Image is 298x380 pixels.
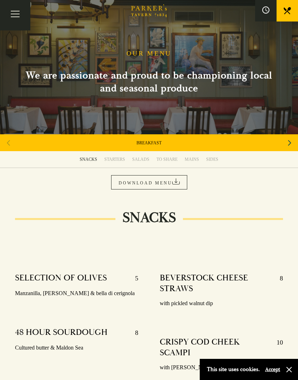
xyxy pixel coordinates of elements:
[15,273,107,284] h4: SELECTION OF OLIVES
[104,157,125,162] div: STARTERS
[15,343,138,353] p: Cultured butter & Maldon Sea
[129,151,153,168] a: SALADS
[111,175,187,189] a: DOWNLOAD MENU
[273,273,283,294] p: 8
[15,327,108,338] h4: 48 HOUR SOURDOUGH
[265,366,280,373] button: Accept
[15,288,138,299] p: Manzanilla, [PERSON_NAME] & bella di cerignola
[181,151,203,168] a: MAINS
[285,366,293,373] button: Close and accept
[203,151,222,168] a: SIDES
[160,337,269,358] h4: CRISPY COD CHEEK SCAMPI
[185,157,199,162] div: MAINS
[157,157,178,162] div: TO SHARE
[17,69,281,95] h2: We are passionate and proud to be championing local and seasonal produce
[101,151,129,168] a: STARTERS
[76,151,101,168] a: SNACKS
[160,273,273,294] h4: BEVERSTOCK CHEESE STRAWS
[160,298,283,309] p: with pickled walnut dip
[285,135,294,151] div: Next slide
[207,364,260,375] p: This site uses cookies.
[80,157,97,162] div: SNACKS
[132,157,149,162] div: SALADS
[128,327,138,338] p: 8
[128,273,138,284] p: 5
[136,140,162,146] a: BREAKFAST
[126,50,172,58] h1: OUR MENU
[269,337,283,358] p: 10
[160,362,283,373] p: with [PERSON_NAME]
[153,151,181,168] a: TO SHARE
[206,157,218,162] div: SIDES
[115,209,183,226] h2: SNACKS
